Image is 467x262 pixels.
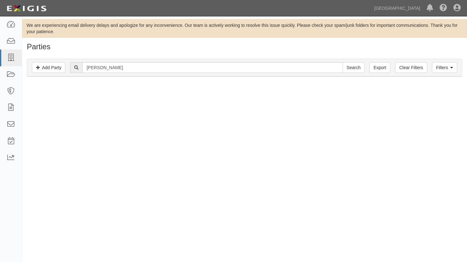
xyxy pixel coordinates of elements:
[22,22,467,35] div: We are experiencing email delivery delays and apologize for any inconvenience. Our team is active...
[369,62,390,73] a: Export
[371,2,423,15] a: [GEOGRAPHIC_DATA]
[440,4,447,12] i: Help Center - Complianz
[5,3,48,14] img: logo-5460c22ac91f19d4615b14bd174203de0afe785f0fc80cf4dbbc73dc1793850b.png
[82,62,343,73] input: Search
[343,62,365,73] input: Search
[32,62,65,73] a: Add Party
[395,62,427,73] a: Clear Filters
[432,62,457,73] a: Filters
[27,43,462,51] h1: Parties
